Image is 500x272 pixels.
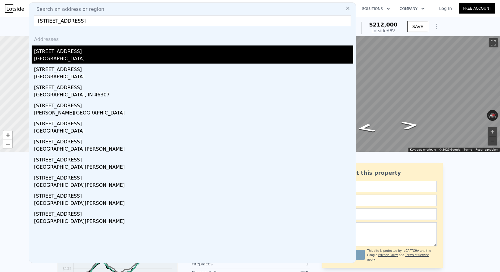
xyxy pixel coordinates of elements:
[367,249,437,262] div: This site is protected by reCAPTCHA and the Google and apply.
[34,182,353,190] div: [GEOGRAPHIC_DATA][PERSON_NAME]
[34,208,353,218] div: [STREET_ADDRESS]
[439,148,460,151] span: © 2025 Google
[410,148,436,152] button: Keyboard shortcuts
[495,110,498,121] button: Rotate clockwise
[432,5,459,11] a: Log In
[34,200,353,208] div: [GEOGRAPHIC_DATA][PERSON_NAME]
[487,110,490,121] button: Rotate counterclockwise
[488,127,497,136] button: Zoom in
[378,253,398,257] a: Privacy Policy
[62,267,72,271] tspan: $135
[464,148,472,151] a: Terms (opens in new tab)
[34,127,353,136] div: [GEOGRAPHIC_DATA]
[34,172,353,182] div: [STREET_ADDRESS]
[34,118,353,127] div: [STREET_ADDRESS]
[32,31,353,45] div: Addresses
[34,73,353,82] div: [GEOGRAPHIC_DATA]
[487,112,498,119] button: Reset the view
[6,140,10,148] span: −
[192,261,250,267] div: Fireplaces
[328,195,437,206] input: Email
[32,6,104,13] span: Search an address or region
[328,208,437,220] input: Phone
[405,253,429,257] a: Terms of Service
[34,154,353,164] div: [STREET_ADDRESS]
[369,28,398,34] div: Lotside ARV
[489,38,498,47] button: Toggle fullscreen view
[34,91,353,100] div: [GEOGRAPHIC_DATA], IN 46307
[328,181,437,192] input: Name
[357,3,395,14] button: Solutions
[488,136,497,145] button: Zoom out
[34,136,353,145] div: [STREET_ADDRESS]
[34,82,353,91] div: [STREET_ADDRESS]
[328,169,437,177] div: Ask about this property
[395,3,430,14] button: Company
[34,64,353,73] div: [STREET_ADDRESS]
[34,218,353,226] div: [GEOGRAPHIC_DATA][PERSON_NAME]
[276,36,500,152] div: Map
[369,21,398,28] span: $212,000
[34,55,353,64] div: [GEOGRAPHIC_DATA]
[5,4,24,13] img: Lotside
[34,164,353,172] div: [GEOGRAPHIC_DATA][PERSON_NAME]
[459,3,495,14] a: Free Account
[3,130,12,139] a: Zoom in
[34,145,353,154] div: [GEOGRAPHIC_DATA][PERSON_NAME]
[34,15,351,26] input: Enter an address, city, region, neighborhood or zip code
[3,139,12,149] a: Zoom out
[348,122,383,135] path: Go South, Edward R. Murrow St
[34,109,353,118] div: [PERSON_NAME][GEOGRAPHIC_DATA]
[6,131,10,139] span: +
[34,45,353,55] div: [STREET_ADDRESS]
[276,36,500,152] div: Street View
[62,259,72,263] tspan: $175
[431,20,443,33] button: Show Options
[34,100,353,109] div: [STREET_ADDRESS]
[250,261,308,267] div: 1
[34,190,353,200] div: [STREET_ADDRESS]
[407,21,428,32] button: SAVE
[476,148,498,151] a: Report a problem
[394,119,427,132] path: Go North, Edward R. Murrow St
